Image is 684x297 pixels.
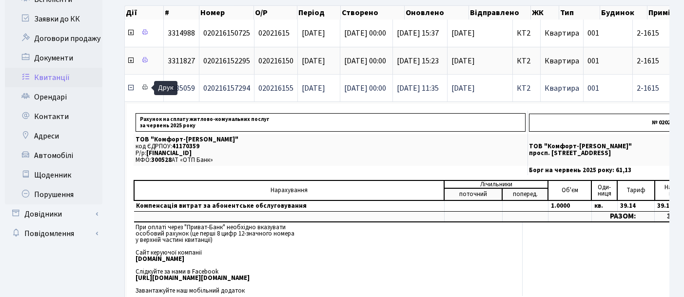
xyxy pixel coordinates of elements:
td: Лічильники [444,180,548,188]
span: [DATE] 15:23 [397,56,439,66]
span: 020216152295 [203,56,250,66]
p: Рахунок на сплату житлово-комунальних послуг за червень 2025 року [136,113,526,132]
span: [DATE] 00:00 [344,56,386,66]
p: МФО: АТ «ОТП Банк» [136,157,526,163]
span: [DATE] [451,84,508,92]
td: поточний [444,188,502,200]
span: 020216157294 [203,83,250,94]
a: Довідники [5,204,102,224]
td: 1.0000 [548,200,591,212]
span: 020216150725 [203,28,250,39]
p: код ЄДРПОУ: [136,143,526,150]
a: Контакти [5,107,102,126]
span: [DATE] 00:00 [344,28,386,39]
a: Порушення [5,185,102,204]
a: Документи [5,48,102,68]
th: О/Р [254,6,297,20]
a: Квитанції [5,68,102,87]
a: Договори продажу [5,29,102,48]
p: ТОВ "Комфорт-[PERSON_NAME]" [136,137,526,143]
b: [URL][DOMAIN_NAME][DOMAIN_NAME] [136,274,250,282]
span: [DATE] [451,29,508,37]
span: 001 [587,28,599,39]
td: При оплаті через "Приват-Банк" необхідно вказувати особовий рахунок (це перші 8 цифр 12-значного ... [134,222,522,296]
span: Квартира [545,83,579,94]
span: 020216150 [258,56,293,66]
td: Об'єм [548,180,591,200]
a: Орендарі [5,87,102,107]
span: [DATE] [302,56,325,66]
span: Квартира [545,56,579,66]
span: 02021615 [258,28,290,39]
th: Будинок [600,6,647,20]
span: Квартира [545,28,579,39]
span: 001 [587,56,599,66]
td: Компенсація витрат за абонентське обслуговування [134,200,444,212]
span: [DATE] [302,28,325,39]
th: Номер [199,6,254,20]
td: РАЗОМ: [591,212,655,222]
span: 001 [587,83,599,94]
span: 3311827 [168,56,195,66]
span: [DATE] [302,83,325,94]
td: поперед. [502,188,548,200]
span: [DATE] [451,57,508,65]
span: [FINANCIAL_ID] [146,149,192,158]
th: ЖК [531,6,559,20]
td: 39.14 [617,200,654,212]
span: 3314988 [168,28,195,39]
span: КТ2 [517,57,536,65]
a: Заявки до КК [5,9,102,29]
a: Автомобілі [5,146,102,165]
td: кв. [591,200,617,212]
a: Повідомлення [5,224,102,243]
th: Оновлено [405,6,469,20]
td: Оди- ниця [591,180,617,200]
td: Нарахування [134,180,444,200]
a: Адреси [5,126,102,146]
span: 3285059 [168,83,195,94]
th: # [164,6,199,20]
a: Щоденник [5,165,102,185]
b: [DOMAIN_NAME] [136,255,184,263]
span: [DATE] 11:35 [397,83,439,94]
th: Тип [559,6,600,20]
div: Друк [154,81,177,95]
span: 300528 [151,156,172,164]
span: КТ2 [517,29,536,37]
p: Р/р: [136,150,526,157]
span: КТ2 [517,84,536,92]
th: Дії [125,6,164,20]
th: Відправлено [469,6,531,20]
span: [DATE] 15:37 [397,28,439,39]
span: [DATE] 00:00 [344,83,386,94]
span: 41170359 [172,142,199,151]
th: Створено [341,6,405,20]
td: Тариф [617,180,654,200]
th: Період [297,6,341,20]
span: 020216155 [258,83,293,94]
